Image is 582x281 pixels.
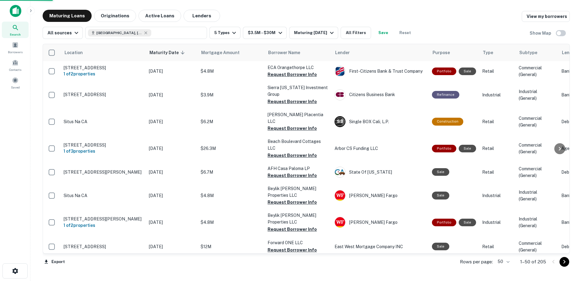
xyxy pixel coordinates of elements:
p: Retail [482,68,513,75]
p: Industrial (General) [519,189,555,202]
p: Arbor CS Funding LLC [335,145,426,152]
p: Commercial (General) [519,142,555,155]
img: picture [335,167,345,177]
p: [STREET_ADDRESS] [64,244,143,249]
p: East West Mortgage Company INC [335,243,426,250]
img: picture [335,66,345,76]
p: $4.8M [201,68,261,75]
p: ECA Orangethorpe LLC [268,64,328,71]
p: $3.9M [201,92,261,98]
button: Request Borrower Info [268,98,317,105]
button: Lenders [184,10,220,22]
p: $6.2M [201,118,261,125]
img: picture [335,190,345,201]
p: [DATE] [149,169,195,175]
p: Industrial [482,192,513,199]
iframe: Chat Widget [552,232,582,262]
button: Save your search to get updates of matches that match your search criteria. [373,27,393,39]
p: Commercial (General) [519,64,555,78]
p: S B [337,118,343,125]
p: Beylik [PERSON_NAME] Properties LLC [268,212,328,225]
div: State Of [US_STATE] [335,167,426,178]
p: Rows per page: [460,258,493,265]
div: Sale [459,145,476,152]
span: [GEOGRAPHIC_DATA], [GEOGRAPHIC_DATA], [GEOGRAPHIC_DATA] [96,30,142,36]
button: Request Borrower Info [268,125,317,132]
div: This loan purpose was for refinancing [432,91,459,99]
div: Sale [432,168,449,176]
img: capitalize-icon.png [10,5,21,17]
p: Industrial (General) [519,216,555,229]
p: Commercial (General) [519,115,555,128]
h6: 1 of 2 properties [64,71,143,77]
p: [DATE] [149,145,195,152]
th: Maturity Date [146,44,198,61]
span: Maturity Date [149,49,187,56]
p: Industrial [482,219,513,226]
button: [GEOGRAPHIC_DATA], [GEOGRAPHIC_DATA], [GEOGRAPHIC_DATA] [85,27,207,39]
span: Purpose [433,49,450,56]
span: Mortgage Amount [201,49,247,56]
button: Active Loans [138,10,181,22]
span: Search [10,32,21,37]
p: [STREET_ADDRESS] [64,92,143,97]
div: This is a portfolio loan with 3 properties [432,145,456,152]
span: Location [64,49,83,56]
div: Citizens Business Bank [335,89,426,100]
p: Commercial (General) [519,165,555,179]
button: Export [43,257,66,266]
h6: 1 of 3 properties [64,148,143,154]
a: Borrowers [2,39,29,56]
button: Request Borrower Info [268,172,317,179]
p: [STREET_ADDRESS] [64,65,143,71]
th: Purpose [429,44,479,61]
p: $6.7M [201,169,261,175]
p: Commercial (General) [519,240,555,253]
p: $12M [201,243,261,250]
h6: Show Map [530,30,552,36]
a: Search [2,22,29,38]
img: picture [335,90,345,100]
button: Originations [94,10,136,22]
p: [DATE] [149,68,195,75]
a: Contacts [2,57,29,73]
p: [STREET_ADDRESS] [64,142,143,148]
span: Type [483,49,493,56]
p: Retail [482,243,513,250]
span: Saved [11,85,20,90]
button: 5 Types [209,27,240,39]
p: Beylik [PERSON_NAME] Properties LLC [268,185,328,199]
p: [STREET_ADDRESS][PERSON_NAME] [64,216,143,222]
button: Request Borrower Info [268,71,317,78]
th: Mortgage Amount [198,44,265,61]
span: Lender [335,49,350,56]
div: [PERSON_NAME] Fargo [335,217,426,228]
button: Reset [395,27,415,39]
div: Saved [2,75,29,91]
p: 1–50 of 205 [520,258,546,265]
p: $4.8M [201,219,261,226]
button: Request Borrower Info [268,226,317,233]
p: AFH Casa Paloma LP [268,165,328,172]
button: All Filters [341,27,371,39]
p: [STREET_ADDRESS][PERSON_NAME] [64,169,143,175]
p: Retail [482,145,513,152]
p: Forward ONE LLC [268,239,328,246]
span: Contacts [9,67,21,72]
p: Industrial (General) [519,88,555,102]
button: Maturing Loans [43,10,92,22]
div: First-citizens Bank & Trust Company [335,66,426,77]
div: Maturing [DATE] [294,29,335,36]
div: 50 [495,257,510,266]
p: [DATE] [149,243,195,250]
div: Single BOX Cali, L.p. [335,116,426,127]
p: Industrial [482,92,513,98]
div: Sale [459,219,476,226]
p: $26.3M [201,145,261,152]
th: Subtype [516,44,558,61]
button: Go to next page [559,257,569,267]
th: Lender [331,44,429,61]
p: [DATE] [149,192,195,199]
